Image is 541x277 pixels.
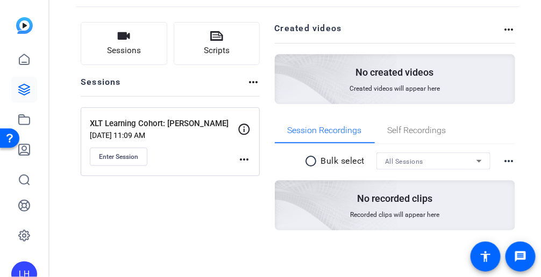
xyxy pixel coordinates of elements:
[321,155,365,167] p: Bulk select
[502,155,515,167] mat-icon: more_horiz
[305,155,321,167] mat-icon: radio_button_unchecked
[247,76,260,89] mat-icon: more_horiz
[238,153,251,166] mat-icon: more_horiz
[90,131,238,140] p: [DATE] 11:09 AM
[385,158,423,165] span: All Sessions
[81,22,167,65] button: Sessions
[174,22,260,65] button: Scripts
[388,126,446,135] span: Self Recordings
[479,250,492,263] mat-icon: accessibility
[81,76,121,96] h2: Sessions
[275,22,503,43] h2: Created videos
[16,17,33,34] img: blue-gradient.svg
[90,118,238,130] p: XLT Learning Cohort: [PERSON_NAME]
[107,45,141,57] span: Sessions
[99,152,138,161] span: Enter Session
[502,23,515,36] mat-icon: more_horiz
[514,250,527,263] mat-icon: message
[204,45,230,57] span: Scripts
[90,148,147,166] button: Enter Session
[288,126,362,135] span: Session Recordings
